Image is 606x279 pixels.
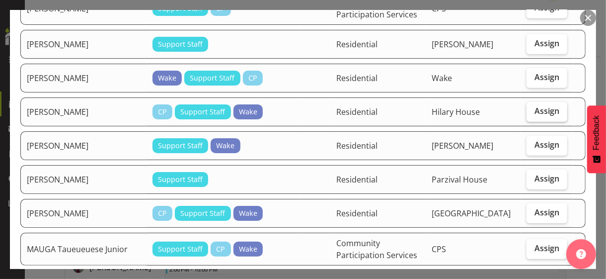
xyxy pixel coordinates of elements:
td: [PERSON_NAME] [20,30,147,59]
span: Parzival House [432,174,487,185]
span: Support Staff [180,106,225,117]
span: Residential [336,39,378,50]
td: [PERSON_NAME] [20,64,147,93]
td: [PERSON_NAME] [20,199,147,228]
span: CP [248,73,257,84]
span: Feedback [592,115,601,150]
span: Wake [239,208,257,219]
span: [PERSON_NAME] [432,39,493,50]
span: Assign [534,72,559,82]
td: MAUGA Taueueuese Junior [20,233,147,266]
span: Support Staff [158,140,203,151]
span: Assign [534,38,559,48]
span: Wake [158,73,176,84]
span: Assign [534,207,559,217]
span: Assign [534,243,559,253]
span: CP [158,106,167,117]
img: help-xxl-2.png [576,249,586,259]
span: CPS [432,244,446,255]
span: Support Staff [180,208,225,219]
span: Community Participation Services [336,238,417,261]
td: [PERSON_NAME] [20,131,147,160]
span: CP [216,244,225,255]
span: Support Staff [190,73,234,84]
span: Wake [216,140,234,151]
span: Residential [336,73,378,84]
span: [PERSON_NAME] [432,140,493,151]
span: Support Staff [158,39,203,50]
span: Residential [336,208,378,219]
span: Residential [336,174,378,185]
span: Wake [239,244,257,255]
span: Assign [534,2,559,12]
span: Residential [336,140,378,151]
span: Hilary House [432,106,480,117]
span: [GEOGRAPHIC_DATA] [432,208,511,219]
span: Assign [534,174,559,184]
span: Wake [239,106,257,117]
span: Support Staff [158,174,203,185]
span: CPS [432,3,446,14]
span: Support Staff [158,244,203,255]
td: [PERSON_NAME] [20,97,147,126]
span: CP [158,208,167,219]
span: Assign [534,140,559,150]
span: Residential [336,106,378,117]
button: Feedback - Show survey [587,105,606,173]
td: [PERSON_NAME] [20,165,147,194]
span: Wake [432,73,452,84]
span: Assign [534,106,559,116]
